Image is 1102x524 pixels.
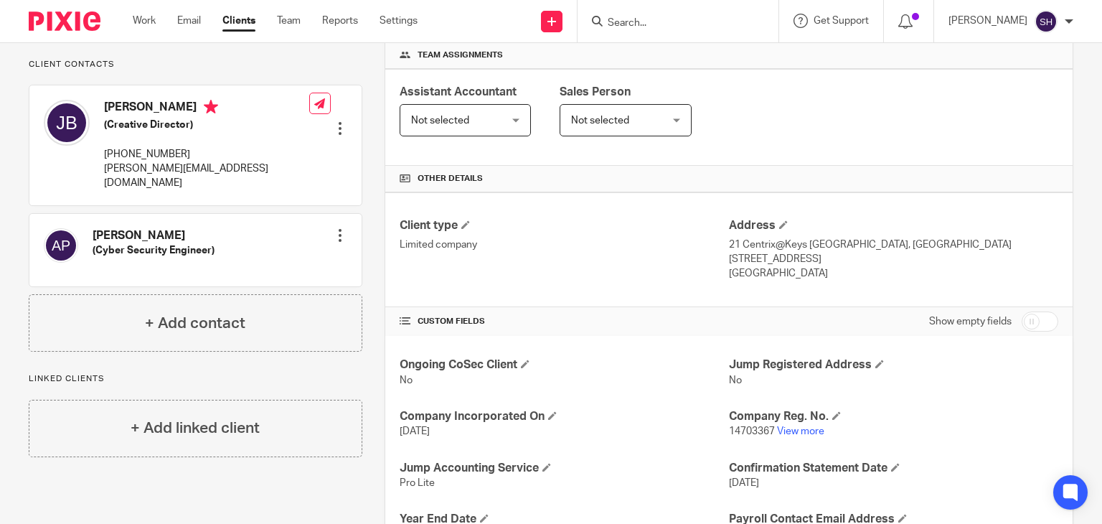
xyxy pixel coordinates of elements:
a: Team [277,14,301,28]
span: No [400,375,413,385]
img: svg%3E [44,100,90,146]
span: No [729,375,742,385]
h4: [PERSON_NAME] [104,100,309,118]
span: Not selected [571,116,629,126]
span: Pro Lite [400,478,435,488]
h4: Jump Accounting Service [400,461,729,476]
p: [STREET_ADDRESS] [729,252,1058,266]
span: Assistant Accountant [400,86,517,98]
input: Search [606,17,735,30]
a: View more [777,426,824,436]
i: Primary [204,100,218,114]
h5: (Cyber Security Engineer) [93,243,215,258]
h4: Ongoing CoSec Client [400,357,729,373]
p: Limited company [400,238,729,252]
p: [PERSON_NAME][EMAIL_ADDRESS][DOMAIN_NAME] [104,162,309,191]
span: [DATE] [729,478,759,488]
img: svg%3E [1035,10,1058,33]
h4: + Add linked client [131,417,260,439]
p: [GEOGRAPHIC_DATA] [729,266,1058,281]
span: Other details [418,173,483,184]
h4: Address [729,218,1058,233]
p: [PERSON_NAME] [948,14,1027,28]
p: Client contacts [29,59,362,70]
h4: Client type [400,218,729,233]
h4: CUSTOM FIELDS [400,316,729,327]
span: 14703367 [729,426,775,436]
h4: [PERSON_NAME] [93,228,215,243]
a: Work [133,14,156,28]
a: Settings [380,14,418,28]
h4: Jump Registered Address [729,357,1058,373]
h4: Company Reg. No. [729,409,1058,424]
label: Show empty fields [929,314,1012,329]
h5: (Creative Director) [104,118,309,132]
h4: Company Incorporated On [400,409,729,424]
span: Sales Person [560,86,631,98]
p: 21 Centrix@Keys [GEOGRAPHIC_DATA], [GEOGRAPHIC_DATA] [729,238,1058,252]
span: Not selected [411,116,469,126]
a: Clients [222,14,255,28]
a: Email [177,14,201,28]
span: Get Support [814,16,869,26]
h4: + Add contact [145,312,245,334]
img: svg%3E [44,228,78,263]
p: [PHONE_NUMBER] [104,147,309,162]
a: Reports [322,14,358,28]
h4: Confirmation Statement Date [729,461,1058,476]
span: Team assignments [418,50,503,61]
p: Linked clients [29,373,362,385]
img: Pixie [29,11,100,31]
span: [DATE] [400,426,430,436]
